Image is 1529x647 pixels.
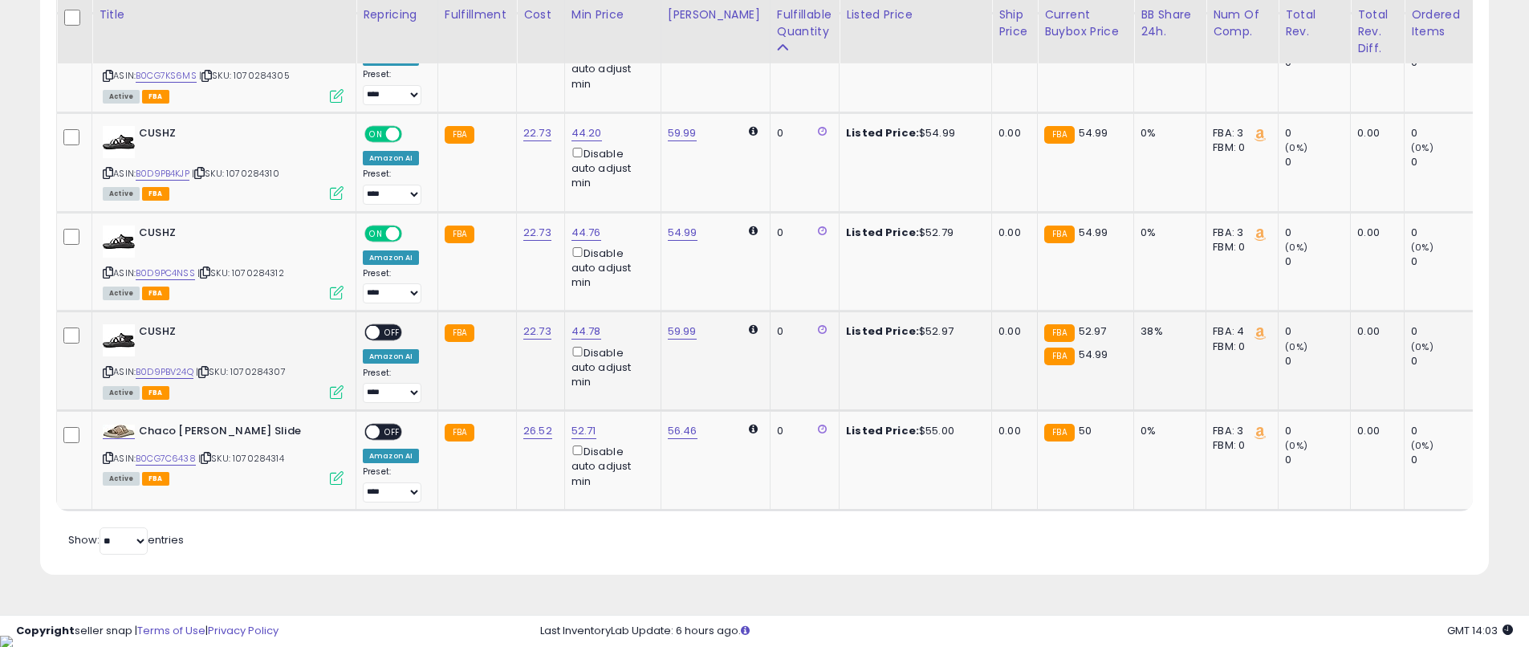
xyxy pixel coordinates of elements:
[445,6,510,23] div: Fulfillment
[571,442,649,489] div: Disable auto adjust min
[142,386,169,400] span: FBA
[1044,348,1074,365] small: FBA
[571,6,654,23] div: Min Price
[103,226,135,258] img: 315d01dCUcL._SL40_.jpg
[363,466,425,503] div: Preset:
[199,69,290,82] span: | SKU: 1070284305
[1285,453,1350,467] div: 0
[103,424,344,483] div: ASIN:
[846,423,919,438] b: Listed Price:
[777,6,832,40] div: Fulfillable Quantity
[68,532,184,547] span: Show: entries
[103,126,344,199] div: ASIN:
[445,226,474,243] small: FBA
[1285,254,1350,269] div: 0
[1285,226,1350,240] div: 0
[137,623,205,638] a: Terms of Use
[1285,340,1307,353] small: (0%)
[1411,340,1433,353] small: (0%)
[1285,126,1350,140] div: 0
[103,386,140,400] span: All listings currently available for purchase on Amazon
[1079,423,1092,438] span: 50
[1357,424,1392,438] div: 0.00
[1411,354,1476,368] div: 0
[998,226,1025,240] div: 0.00
[998,424,1025,438] div: 0.00
[136,365,193,379] a: B0D9PBV24Q
[540,624,1513,639] div: Last InventoryLab Update: 6 hours ago.
[1411,241,1433,254] small: (0%)
[1141,126,1194,140] div: 0%
[1213,6,1271,40] div: Num of Comp.
[998,324,1025,339] div: 0.00
[523,6,558,23] div: Cost
[846,125,919,140] b: Listed Price:
[139,324,334,344] b: CUSHZ
[103,425,135,438] img: 31UMqAiCn2L._SL40_.jpg
[400,127,425,140] span: OFF
[1285,354,1350,368] div: 0
[1213,438,1266,453] div: FBM: 0
[198,452,284,465] span: | SKU: 1070284314
[846,6,985,23] div: Listed Price
[363,250,419,265] div: Amazon AI
[1141,6,1199,40] div: BB Share 24h.
[1141,324,1194,339] div: 38%
[16,624,279,639] div: seller snap | |
[380,425,405,439] span: OFF
[445,324,474,342] small: FBA
[139,424,334,443] b: Chaco [PERSON_NAME] Slide
[571,423,596,439] a: 52.71
[668,125,697,141] a: 59.99
[366,226,386,240] span: ON
[1411,155,1476,169] div: 0
[1411,439,1433,452] small: (0%)
[1213,340,1266,354] div: FBM: 0
[363,368,425,404] div: Preset:
[1213,424,1266,438] div: FBA: 3
[363,6,431,23] div: Repricing
[998,6,1031,40] div: Ship Price
[142,472,169,486] span: FBA
[1411,453,1476,467] div: 0
[136,167,189,181] a: B0D9PB4KJP
[668,225,697,241] a: 54.99
[523,423,552,439] a: 26.52
[523,125,551,141] a: 22.73
[777,126,827,140] div: 0
[846,424,979,438] div: $55.00
[366,127,386,140] span: ON
[998,126,1025,140] div: 0.00
[1285,424,1350,438] div: 0
[16,623,75,638] strong: Copyright
[139,226,334,245] b: CUSHZ
[400,226,425,240] span: OFF
[197,267,284,279] span: | SKU: 1070284312
[103,90,140,104] span: All listings currently available for purchase on Amazon
[571,323,601,340] a: 44.78
[136,452,196,466] a: B0CG7C6438
[363,69,425,105] div: Preset:
[571,244,649,291] div: Disable auto adjust min
[103,126,135,158] img: 315d01dCUcL._SL40_.jpg
[142,187,169,201] span: FBA
[1044,226,1074,243] small: FBA
[1079,323,1107,339] span: 52.97
[1044,126,1074,144] small: FBA
[363,349,419,364] div: Amazon AI
[103,226,344,299] div: ASIN:
[1044,324,1074,342] small: FBA
[846,126,979,140] div: $54.99
[1079,347,1108,362] span: 54.99
[363,151,419,165] div: Amazon AI
[1285,241,1307,254] small: (0%)
[846,323,919,339] b: Listed Price:
[1044,6,1127,40] div: Current Buybox Price
[668,323,697,340] a: 59.99
[571,344,649,390] div: Disable auto adjust min
[103,472,140,486] span: All listings currently available for purchase on Amazon
[846,226,979,240] div: $52.79
[1285,439,1307,452] small: (0%)
[363,268,425,304] div: Preset:
[1411,141,1433,154] small: (0%)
